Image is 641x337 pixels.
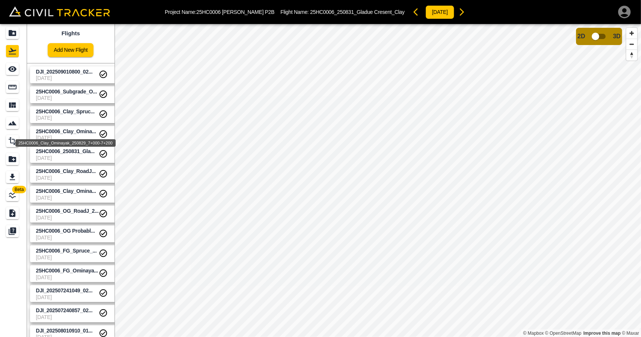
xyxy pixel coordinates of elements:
a: Map feedback [584,331,621,336]
p: Project Name: 25HC0006 [PERSON_NAME] P2B [165,9,274,15]
canvas: Map [115,24,641,337]
button: [DATE] [425,5,454,19]
span: 25HC0006_250831_Gladue Cresent_Clay [310,9,405,15]
p: Flight Name: [281,9,405,15]
button: Zoom in [626,28,637,39]
img: Civil Tracker [9,6,110,17]
a: Maxar [622,331,639,336]
button: Reset bearing to north [626,50,637,60]
a: OpenStreetMap [545,331,582,336]
span: 2D [578,33,585,40]
span: 3D [613,33,621,40]
a: Mapbox [523,331,544,336]
button: Zoom out [626,39,637,50]
div: 25HC0006_Clay_Ominayak_250829_7+000-7+200 [15,139,116,147]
